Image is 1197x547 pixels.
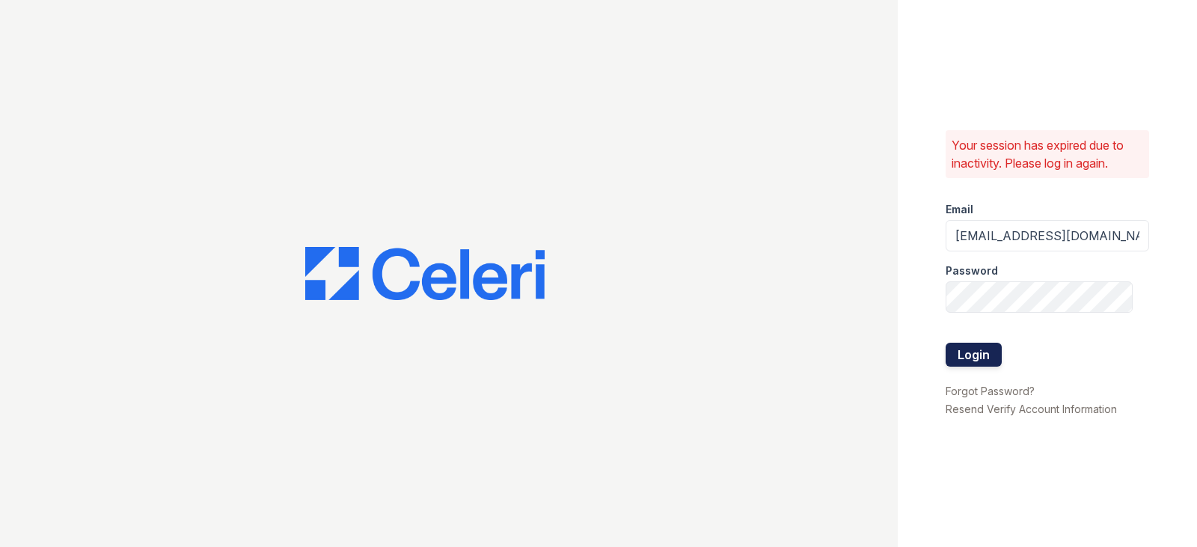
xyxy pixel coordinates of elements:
[946,202,973,217] label: Email
[946,343,1002,367] button: Login
[952,136,1143,172] p: Your session has expired due to inactivity. Please log in again.
[946,385,1035,397] a: Forgot Password?
[946,403,1117,415] a: Resend Verify Account Information
[946,263,998,278] label: Password
[305,247,545,301] img: CE_Logo_Blue-a8612792a0a2168367f1c8372b55b34899dd931a85d93a1a3d3e32e68fde9ad4.png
